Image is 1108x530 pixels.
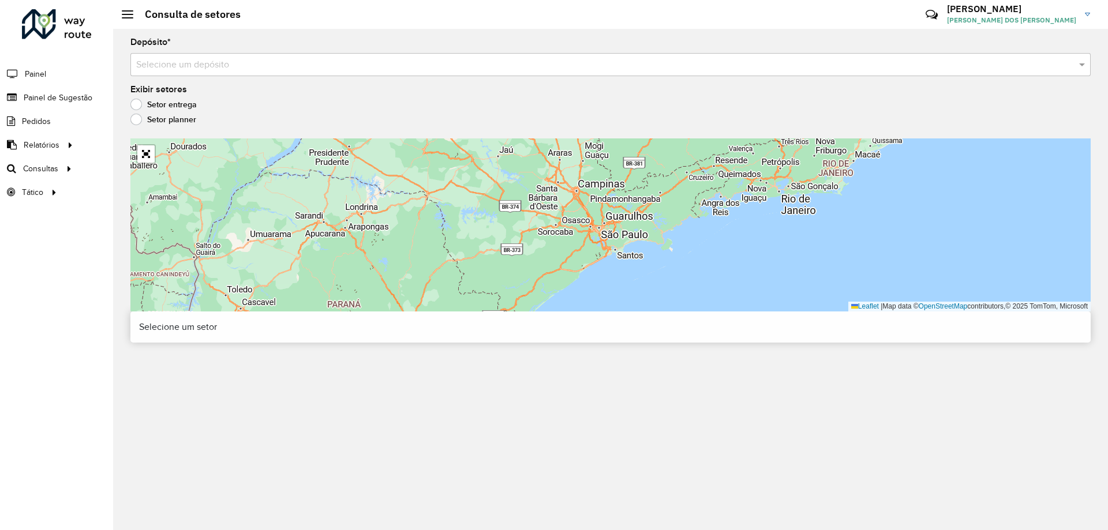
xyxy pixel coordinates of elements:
[22,115,51,127] span: Pedidos
[137,145,155,163] a: Abrir mapa em tela cheia
[22,186,43,198] span: Tático
[130,311,1091,343] div: Selecione um setor
[24,92,92,104] span: Painel de Sugestão
[881,302,882,310] span: |
[133,8,241,21] h2: Consulta de setores
[947,15,1076,25] span: [PERSON_NAME] DOS [PERSON_NAME]
[130,82,187,96] label: Exibir setores
[848,302,1091,311] div: Map data © contributors,© 2025 TomTom, Microsoft
[24,139,59,151] span: Relatórios
[23,163,58,175] span: Consultas
[851,302,879,310] a: Leaflet
[947,3,1076,14] h3: [PERSON_NAME]
[25,68,46,80] span: Painel
[919,2,944,27] a: Contato Rápido
[130,99,197,110] label: Setor entrega
[130,35,171,49] label: Depósito
[919,302,968,310] a: OpenStreetMap
[130,114,196,125] label: Setor planner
